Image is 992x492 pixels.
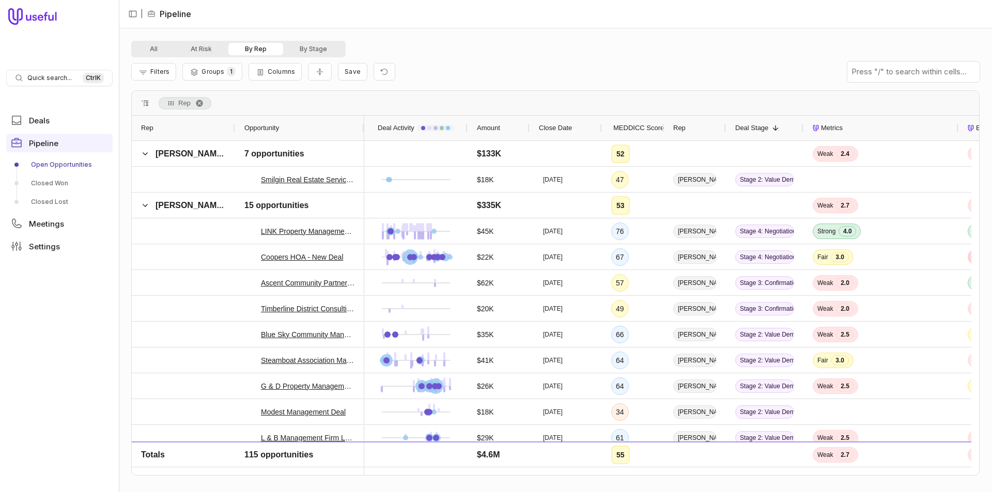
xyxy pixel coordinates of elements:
[261,303,355,315] a: Timberline District Consulting - New Deal
[836,433,854,443] span: 2.5
[6,194,113,210] a: Closed Lost
[543,434,563,442] time: [DATE]
[836,329,854,340] span: 2.5
[817,150,833,158] span: Weak
[261,380,355,392] a: G & D Property Management - New Deal
[6,111,113,130] a: Deals
[616,406,624,418] div: 34
[817,434,833,442] span: Weak
[817,201,833,210] span: Weak
[29,117,50,124] span: Deals
[261,432,355,444] a: L & B Management Firm LLC - New Deal
[836,381,854,391] span: 2.5
[673,122,686,134] span: Rep
[345,68,361,75] span: Save
[6,214,113,233] a: Meetings
[616,354,624,367] div: 64
[543,382,563,390] time: [DATE]
[156,201,225,210] span: [PERSON_NAME]
[817,330,833,339] span: Weak
[817,279,833,287] span: Weak
[616,303,624,315] div: 49
[735,405,794,419] span: Stage 2: Value Demonstration
[543,459,563,468] time: [DATE]
[228,43,283,55] button: By Rep
[244,122,279,134] span: Opportunity
[29,139,58,147] span: Pipeline
[836,149,854,159] span: 2.4
[261,173,355,186] a: Smilgin Real Estate Services - New Deal
[817,253,828,261] span: Fair
[735,379,794,393] span: Stage 2: Value Demonstration
[156,149,225,158] span: [PERSON_NAME]
[673,276,717,290] span: [PERSON_NAME]
[261,277,355,289] a: Ascent Community Partners - New Deal
[735,431,794,445] span: Stage 2: Value Demonstration
[673,173,717,186] span: [PERSON_NAME]
[735,302,794,315] span: Stage 3: Confirmation
[141,122,153,134] span: Rep
[735,250,794,264] span: Stage 4: Negotiation
[735,354,794,367] span: Stage 2: Value Demonstration
[338,63,367,81] button: Create a new saved view
[735,276,794,290] span: Stage 3: Confirmation
[133,43,174,55] button: All
[616,380,624,392] div: 64
[261,457,355,470] a: Birchwood Property Management Deal
[543,176,563,184] time: [DATE]
[836,278,854,288] span: 2.0
[6,175,113,192] a: Closed Won
[821,122,843,134] span: Metrics
[477,122,500,134] span: Amount
[831,252,849,262] span: 3.0
[261,328,355,341] a: Blue Sky Community Management, LLC Deal
[735,122,768,134] span: Deal Stage
[616,277,624,289] div: 57
[735,173,794,186] span: Stage 2: Value Demonstration
[477,328,494,341] span: $35K
[817,356,828,364] span: Fair
[159,97,211,109] div: Row Groups
[147,8,191,20] li: Pipeline
[178,97,191,109] span: Rep
[141,8,143,20] span: |
[836,304,854,314] span: 2.0
[29,220,64,228] span: Meetings
[6,237,113,256] a: Settings
[616,251,624,263] div: 67
[159,97,211,109] span: Rep. Press ENTER to sort. Press DELETE to remove
[261,251,344,263] a: Coopers HOA - New Deal
[543,227,563,235] time: [DATE]
[244,148,304,160] span: 7 opportunities
[27,74,72,82] span: Quick search...
[6,134,113,152] a: Pipeline
[616,457,624,470] div: 70
[831,355,849,366] span: 3.0
[673,328,717,341] span: [PERSON_NAME]
[613,122,664,134] span: MEDDICC Score
[817,382,833,390] span: Weak
[673,250,717,264] span: [PERSON_NAME]
[477,173,494,186] span: $18K
[83,73,104,83] kbd: Ctrl K
[735,457,794,470] span: Stage 2: Value Demonstration
[477,457,494,470] span: $18K
[616,432,624,444] div: 61
[673,405,717,419] span: [PERSON_NAME]
[539,122,572,134] span: Close Date
[543,279,563,287] time: [DATE]
[817,459,828,468] span: Fair
[261,406,346,418] a: Modest Management Deal
[174,43,228,55] button: At Risk
[261,225,355,237] a: LINK Property Management - New Deal
[477,251,494,263] span: $22K
[249,63,302,81] button: Columns
[616,199,625,212] div: 53
[283,43,344,55] button: By Stage
[131,63,176,81] button: Filter Pipeline
[836,200,854,211] span: 2.7
[477,354,494,367] span: $41K
[182,63,242,81] button: Group Pipeline
[308,63,332,81] button: Collapse all rows
[543,253,563,261] time: [DATE]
